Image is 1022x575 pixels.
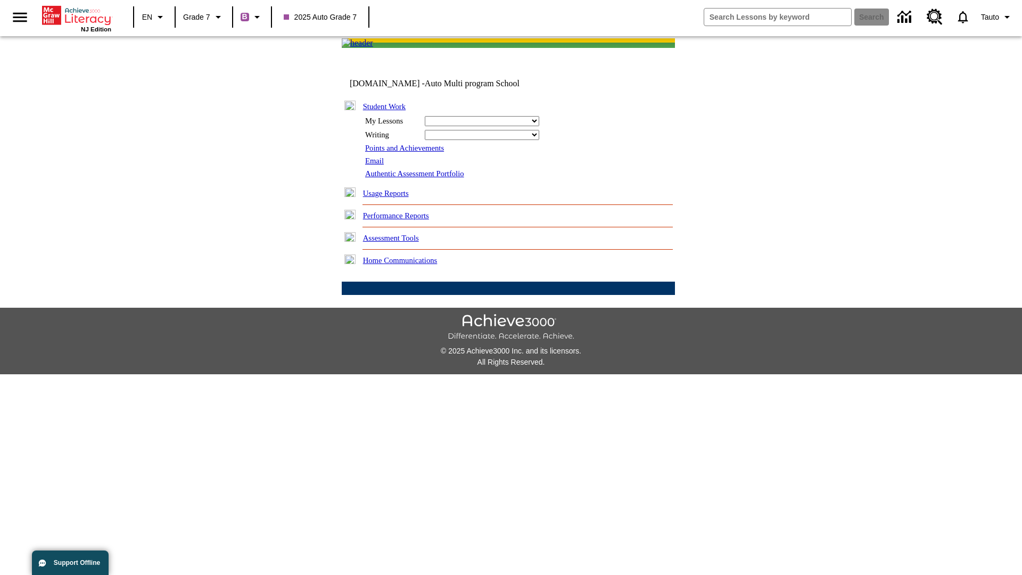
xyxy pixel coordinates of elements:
[344,254,356,264] img: plus.gif
[363,234,419,242] a: Assessment Tools
[236,7,268,27] button: Boost Class color is purple. Change class color
[425,79,520,88] nobr: Auto Multi program School
[32,551,109,575] button: Support Offline
[344,232,356,242] img: plus.gif
[365,169,464,178] a: Authentic Assessment Portfolio
[363,102,406,111] a: Student Work
[365,144,444,152] a: Points and Achievements
[448,314,574,341] img: Achieve3000 Differentiate Accelerate Achieve
[142,12,152,23] span: EN
[344,187,356,197] img: plus.gif
[81,26,111,32] span: NJ Edition
[365,117,418,126] div: My Lessons
[242,10,248,23] span: B
[183,12,210,23] span: Grade 7
[949,3,977,31] a: Notifications
[365,130,418,139] div: Writing
[284,12,357,23] span: 2025 Auto Grade 7
[350,79,546,88] td: [DOMAIN_NAME] -
[363,211,429,220] a: Performance Reports
[344,210,356,219] img: plus.gif
[54,559,100,566] span: Support Offline
[344,101,356,110] img: minus.gif
[981,12,999,23] span: Tauto
[363,189,409,198] a: Usage Reports
[342,38,373,48] img: header
[920,3,949,31] a: Resource Center, Will open in new tab
[4,2,36,33] button: Open side menu
[977,7,1018,27] button: Profile/Settings
[363,256,438,265] a: Home Communications
[891,3,920,32] a: Data Center
[704,9,851,26] input: search field
[179,7,229,27] button: Grade: Grade 7, Select a grade
[365,157,384,165] a: Email
[42,4,111,32] div: Home
[137,7,171,27] button: Language: EN, Select a language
